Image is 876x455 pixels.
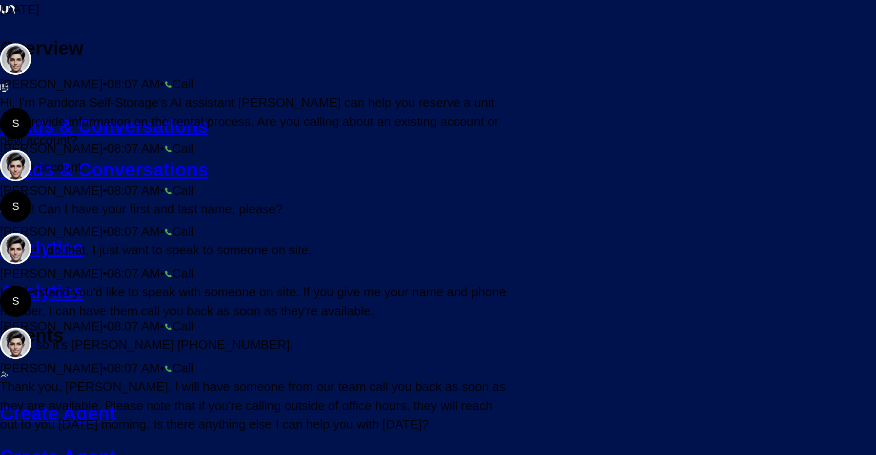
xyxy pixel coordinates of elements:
span: • [160,142,164,155]
span: • [160,225,164,238]
span: • [103,142,107,155]
span: 08:07 AM [107,142,160,155]
span: 08:07 AM [107,77,160,91]
span: • [103,319,107,333]
span: 08:07 AM [107,184,160,197]
span: • [160,77,164,91]
span: Call [172,267,194,280]
span: • [103,77,107,91]
span: Call [172,319,194,333]
span: Call [172,225,194,238]
span: Call [172,142,194,155]
span: 08:07 AM [107,361,160,375]
span: • [160,319,164,333]
span: 08:07 AM [107,225,160,238]
span: • [103,361,107,375]
span: 08:07 AM [107,267,160,280]
span: • [160,184,164,197]
span: • [103,267,107,280]
span: • [160,267,164,280]
span: • [103,184,107,197]
span: • [103,225,107,238]
span: Call [172,184,194,197]
span: Call [172,361,194,375]
span: • [160,361,164,375]
span: Call [172,77,194,91]
span: 08:07 AM [107,319,160,333]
